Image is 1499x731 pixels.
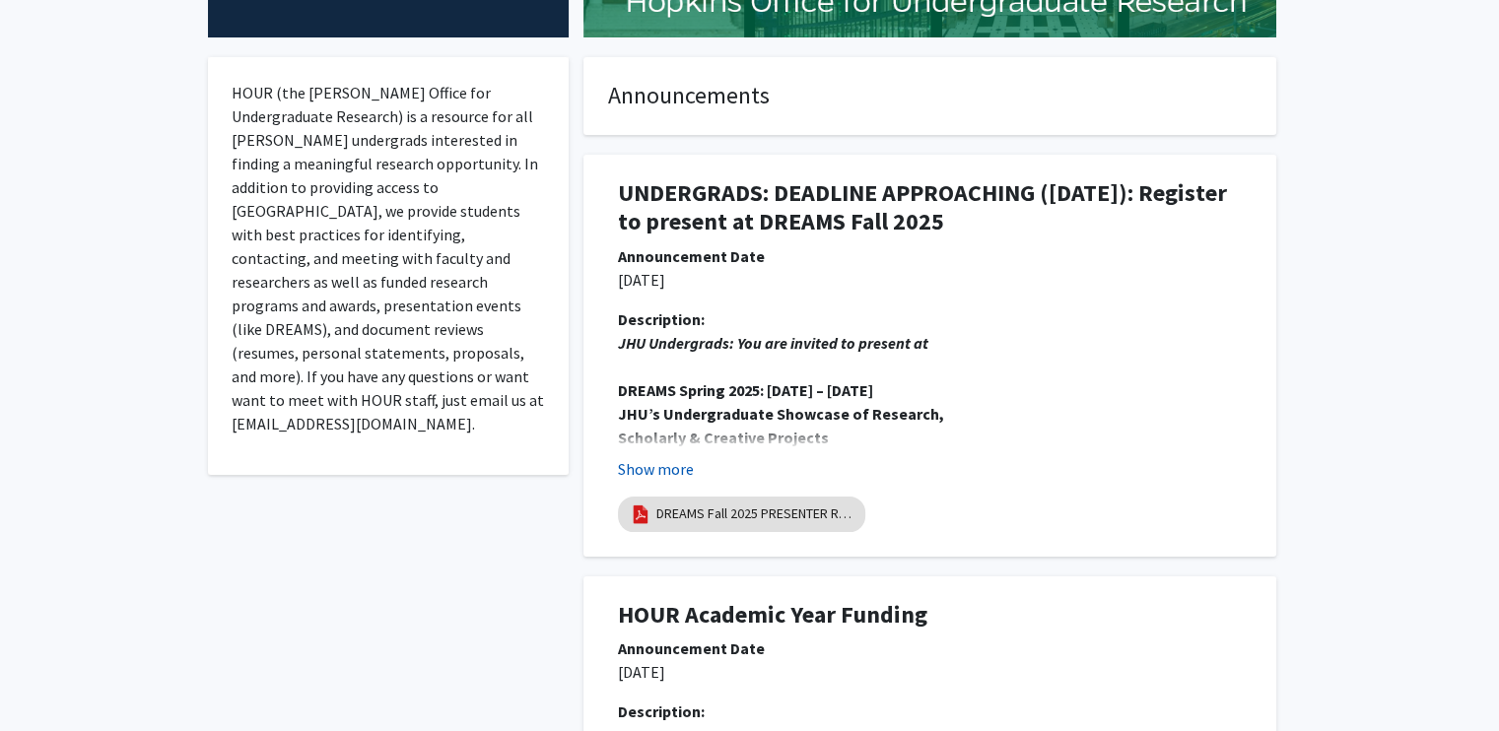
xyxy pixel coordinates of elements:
[618,333,928,353] em: JHU Undergrads: You are invited to present at
[618,268,1242,292] p: [DATE]
[618,428,829,447] strong: Scholarly & Creative Projects
[618,457,694,481] button: Show more
[656,503,853,524] a: DREAMS Fall 2025 PRESENTER Registration
[618,380,873,400] strong: DREAMS Spring 2025: [DATE] – [DATE]
[618,636,1242,660] div: Announcement Date
[618,244,1242,268] div: Announcement Date
[618,404,944,424] strong: JHU’s Undergraduate Showcase of Research,
[608,82,1252,110] h4: Announcements
[618,601,1242,630] h1: HOUR Academic Year Funding
[232,81,546,435] p: HOUR (the [PERSON_NAME] Office for Undergraduate Research) is a resource for all [PERSON_NAME] un...
[618,307,1242,331] div: Description:
[630,503,651,525] img: pdf_icon.png
[618,699,1242,723] div: Description:
[15,642,84,716] iframe: Chat
[618,660,1242,684] p: [DATE]
[618,179,1242,236] h1: UNDERGRADS: DEADLINE APPROACHING ([DATE]): Register to present at DREAMS Fall 2025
